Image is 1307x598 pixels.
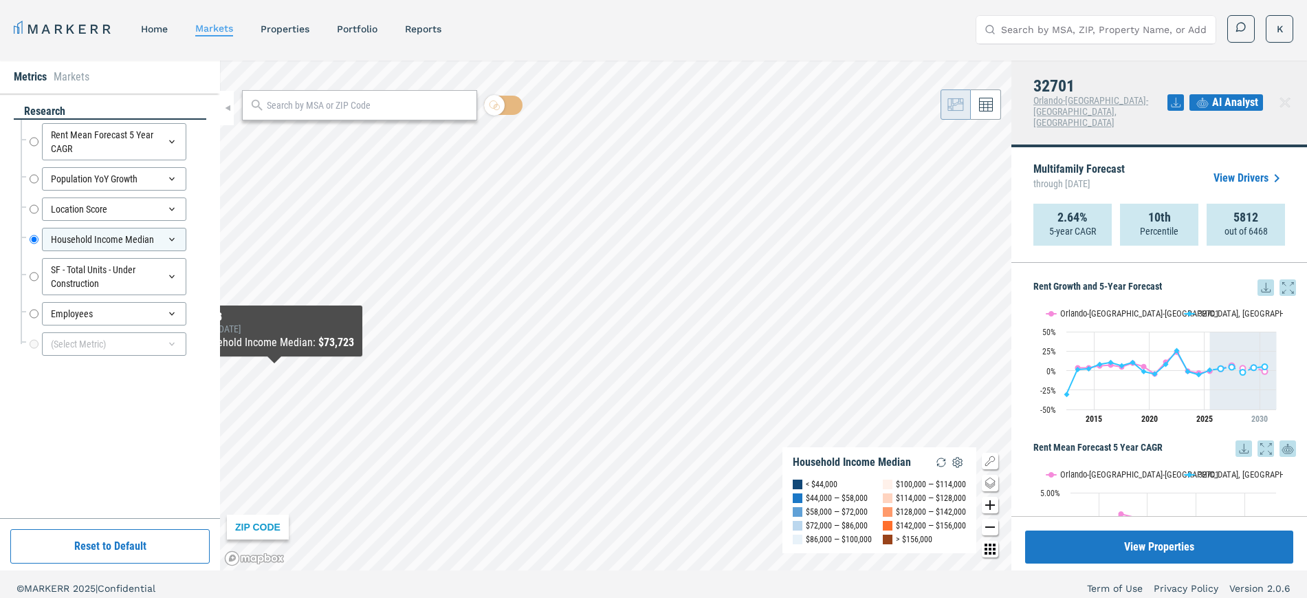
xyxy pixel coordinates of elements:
a: properties [261,23,309,34]
tspan: 2025 [1196,414,1213,424]
img: Reload Legend [933,454,949,471]
button: Reset to Default [10,529,210,564]
div: Map Tooltip Content [195,311,354,351]
button: Other options map button [982,541,998,557]
button: Show/Hide Legend Map Button [982,453,998,469]
path: Wednesday, 28 Jun, 20:00, -2.18. 32701. [1240,370,1246,375]
strong: 2.64% [1057,211,1088,224]
img: Settings [949,454,966,471]
a: Privacy Policy [1154,581,1218,595]
div: Rent Growth and 5-Year Forecast. Highcharts interactive chart. [1033,296,1296,434]
path: Friday, 28 Jun, 20:00, 4.88. 32701. [1262,364,1268,370]
button: Show 32701 [1185,308,1220,319]
a: MARKERR [14,19,113,39]
div: 32703 [195,311,354,323]
div: $142,000 — $156,000 [896,519,966,533]
text: -25% [1040,386,1056,396]
div: (Select Metric) [42,332,186,356]
path: Wednesday, 28 Jun, 20:00, 6.18. 32701. [1119,363,1125,368]
div: $100,000 — $114,000 [896,478,966,491]
span: MARKERR [24,583,73,594]
text: 50% [1042,328,1056,337]
input: Search by MSA or ZIP Code [267,98,470,113]
span: through [DATE] [1033,175,1125,193]
div: Population YoY Growth [42,167,186,191]
div: As of : [DATE] [195,323,354,334]
div: Employees [42,302,186,325]
path: Tuesday, 28 Jun, 20:00, 25.61. 32701. [1174,348,1180,353]
div: Location Score [42,197,186,221]
path: Monday, 28 Jun, 20:00, 8.07. 32701. [1163,361,1169,367]
path: Monday, 28 Jun, 20:00, 4.43. 32701. [1229,364,1235,370]
div: Household Income Median [42,228,186,251]
path: Thursday, 28 Jun, 20:00, 3.7. 32701. [1251,365,1257,370]
a: markets [195,23,233,34]
a: Portfolio [337,23,377,34]
div: $86,000 — $100,000 [806,533,872,546]
text: -50% [1040,405,1056,415]
span: Confidential [98,583,155,594]
path: Tuesday, 28 Jun, 20:00, 10.43. 32701. [1108,359,1114,365]
g: 32701, line 3 of 4 with 15 data points. [1064,348,1224,397]
text: 0% [1046,367,1056,376]
tspan: 2015 [1086,414,1102,424]
path: Thursday, 28 Jun, 20:00, -30.7. 32701. [1064,392,1070,397]
span: AI Analyst [1212,94,1258,111]
h4: 32701 [1033,77,1167,95]
path: Friday, 28 Jun, 20:00, 1.34. 32701. [1075,367,1081,372]
p: 5-year CAGR [1049,224,1096,238]
path: Sunday, 28 Jun, 20:00, 7.96. 32701. [1097,361,1103,367]
path: Sunday, 28 Jun, 20:00, 2.52. 32701. [1218,365,1224,371]
button: Zoom out map button [982,519,998,535]
li: Markets [54,69,89,85]
div: $58,000 — $72,000 [806,505,868,519]
button: View Properties [1025,531,1293,564]
button: K [1266,15,1293,43]
button: Zoom in map button [982,497,998,513]
div: Household Income Median [793,456,911,469]
a: home [141,23,168,34]
div: research [14,104,206,120]
span: 2025 | [73,583,98,594]
button: Change style map button [982,475,998,491]
div: SF - Total Units - Under Construction [42,258,186,295]
path: Friday, 28 Jun, 20:00, -5.38. 32701. [1196,372,1202,377]
a: Mapbox logo [224,551,285,566]
a: reports [405,23,441,34]
button: Show Orlando-Kissimmee-Sanford, FL [1046,308,1170,319]
a: Version 2.0.6 [1229,581,1290,595]
p: Multifamily Forecast [1033,164,1125,193]
div: > $156,000 [896,533,932,546]
div: ZIP CODE [227,515,289,540]
text: 32701 [1198,469,1219,480]
div: < $44,000 [806,478,837,491]
b: $73,723 [318,336,354,349]
path: Saturday, 28 Jun, 20:00, 0.57. 32701. [1207,367,1213,373]
path: Friday, 28 Jun, 20:00, -1.25. 32701. [1141,369,1147,374]
button: AI Analyst [1189,94,1263,111]
h5: Rent Growth and 5-Year Forecast [1033,279,1296,296]
li: Metrics [14,69,47,85]
g: 32701, line 4 of 4 with 5 data points. [1218,364,1268,375]
tspan: 2030 [1251,414,1268,424]
span: © [17,583,24,594]
span: K [1277,22,1283,36]
h5: Rent Mean Forecast 5 Year CAGR [1033,440,1296,457]
path: Saturday, 28 Jun, 20:00, 2.28. 32701. [1086,366,1092,372]
span: Orlando-[GEOGRAPHIC_DATA]-[GEOGRAPHIC_DATA], [GEOGRAPHIC_DATA] [1033,95,1148,128]
strong: 10th [1148,211,1171,224]
input: Search by MSA, ZIP, Property Name, or Address [1001,16,1207,43]
a: View Drivers [1213,170,1285,186]
canvas: Map [220,61,1011,570]
div: $128,000 — $142,000 [896,505,966,519]
div: Rent Mean Forecast 5 Year CAGR [42,123,186,160]
strong: 5812 [1233,211,1258,224]
tspan: 2020 [1141,414,1158,424]
div: $72,000 — $86,000 [806,519,868,533]
p: Percentile [1140,224,1178,238]
div: Household Income Median : [195,334,354,351]
text: 25% [1042,347,1056,356]
p: out of 6468 [1224,224,1268,238]
path: Wednesday, 28 Jun, 20:00, -1.26. 32701. [1185,369,1191,374]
